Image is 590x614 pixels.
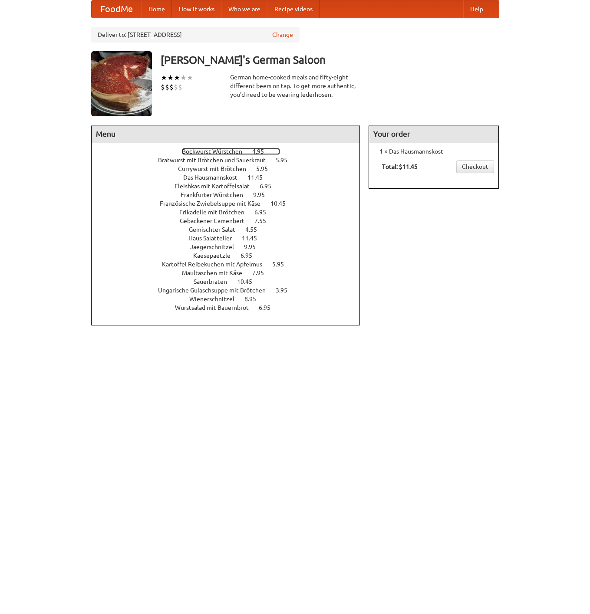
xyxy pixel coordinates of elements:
[382,163,418,170] b: Total: $11.45
[160,200,302,207] a: Französische Zwiebelsuppe mit Käse 10.45
[254,209,275,216] span: 6.95
[180,217,253,224] span: Gebackener Camenbert
[161,82,165,92] li: $
[187,73,193,82] li: ★
[188,235,241,242] span: Haus Salatteller
[181,191,281,198] a: Frankfurter Würstchen 9.95
[161,73,167,82] li: ★
[252,148,273,155] span: 4.95
[160,200,269,207] span: Französische Zwiebelsuppe mit Käse
[161,51,499,69] h3: [PERSON_NAME]'s German Saloon
[244,296,265,302] span: 8.95
[158,287,274,294] span: Ungarische Gulaschsuppe mit Brötchen
[463,0,490,18] a: Help
[175,183,258,190] span: Fleishkas mit Kartoffelsalat
[270,200,294,207] span: 10.45
[165,82,169,92] li: $
[174,73,180,82] li: ★
[169,82,174,92] li: $
[181,191,252,198] span: Frankfurter Würstchen
[237,278,261,285] span: 10.45
[178,82,182,92] li: $
[259,304,279,311] span: 6.95
[230,73,360,99] div: German home-cooked meals and fifty-eight different beers on tap. To get more authentic, you'd nee...
[267,0,320,18] a: Recipe videos
[179,209,253,216] span: Frikadelle mit Brötchen
[179,209,282,216] a: Frikadelle mit Brötchen 6.95
[253,191,274,198] span: 9.95
[244,243,264,250] span: 9.95
[175,183,287,190] a: Fleishkas mit Kartoffelsalat 6.95
[158,157,274,164] span: Bratwurst mit Brötchen und Sauerkraut
[167,73,174,82] li: ★
[247,174,271,181] span: 11.45
[180,217,282,224] a: Gebackener Camenbert 7.55
[92,125,360,143] h4: Menu
[91,27,300,43] div: Deliver to: [STREET_ADDRESS]
[178,165,284,172] a: Currywurst mit Brötchen 5.95
[252,269,273,276] span: 7.95
[183,174,246,181] span: Das Hausmannskost
[189,296,243,302] span: Wienerschnitzel
[193,252,268,259] a: Kaesepaetzle 6.95
[456,160,494,173] a: Checkout
[158,157,303,164] a: Bratwurst mit Brötchen und Sauerkraut 5.95
[272,30,293,39] a: Change
[373,147,494,156] li: 1 × Das Hausmannskost
[182,148,251,155] span: Bockwurst Würstchen
[189,296,272,302] a: Wienerschnitzel 8.95
[245,226,266,233] span: 4.55
[175,304,287,311] a: Wurstsalad mit Bauernbrot 6.95
[182,269,280,276] a: Maultaschen mit Käse 7.95
[162,261,300,268] a: Kartoffel Reibekuchen mit Apfelmus 5.95
[254,217,275,224] span: 7.55
[92,0,142,18] a: FoodMe
[189,226,244,233] span: Gemischter Salat
[142,0,172,18] a: Home
[180,73,187,82] li: ★
[190,243,272,250] a: Jaegerschnitzel 9.95
[241,252,261,259] span: 6.95
[260,183,280,190] span: 6.95
[188,235,273,242] a: Haus Salatteller 11.45
[182,269,251,276] span: Maultaschen mit Käse
[190,243,243,250] span: Jaegerschnitzel
[193,252,239,259] span: Kaesepaetzle
[158,287,303,294] a: Ungarische Gulaschsuppe mit Brötchen 3.95
[194,278,268,285] a: Sauerbraten 10.45
[242,235,266,242] span: 11.45
[194,278,236,285] span: Sauerbraten
[182,148,280,155] a: Bockwurst Würstchen 4.95
[272,261,293,268] span: 5.95
[189,226,273,233] a: Gemischter Salat 4.55
[175,304,257,311] span: Wurstsalad mit Bauernbrot
[221,0,267,18] a: Who we are
[162,261,271,268] span: Kartoffel Reibekuchen mit Apfelmus
[183,174,279,181] a: Das Hausmannskost 11.45
[178,165,255,172] span: Currywurst mit Brötchen
[174,82,178,92] li: $
[256,165,277,172] span: 5.95
[369,125,498,143] h4: Your order
[91,51,152,116] img: angular.jpg
[172,0,221,18] a: How it works
[276,157,296,164] span: 5.95
[276,287,296,294] span: 3.95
